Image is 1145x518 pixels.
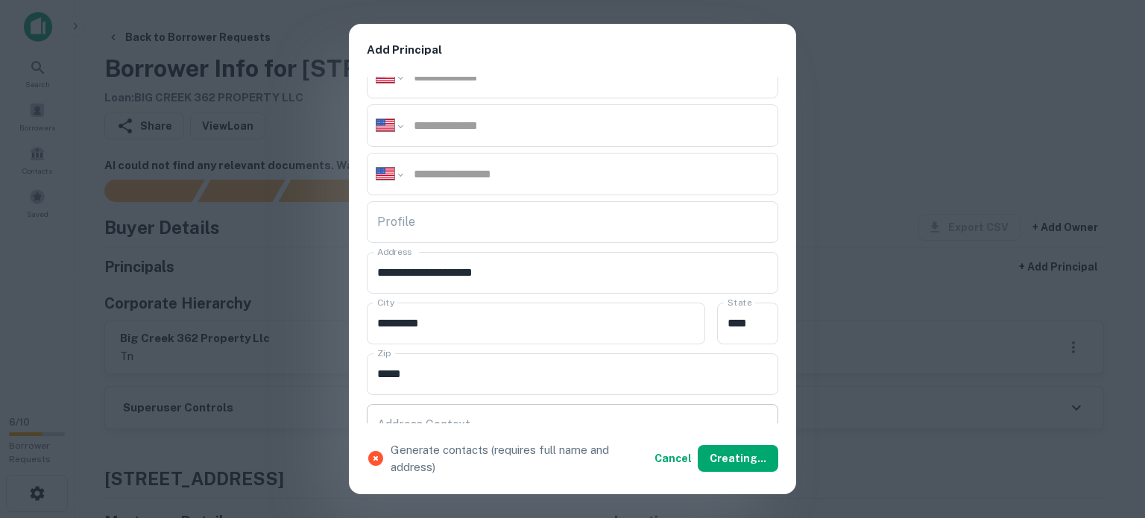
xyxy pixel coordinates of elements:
label: Address [377,245,411,258]
label: State [728,296,751,309]
p: Generate contacts (requires full name and address) [391,441,649,476]
button: Creating... [698,445,778,472]
h2: Add Principal [349,24,796,77]
div: ​ [367,404,778,446]
iframe: Chat Widget [1070,399,1145,470]
label: Zip [377,347,391,359]
label: City [377,296,394,309]
button: Cancel [649,445,698,472]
